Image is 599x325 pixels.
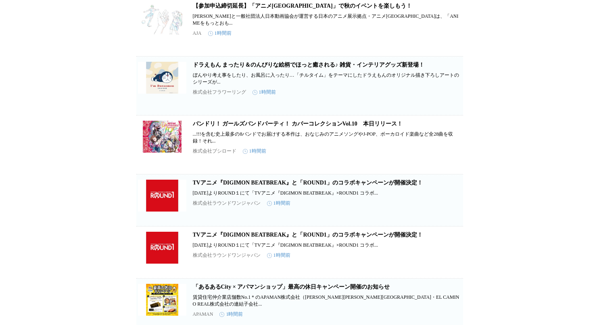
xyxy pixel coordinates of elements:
[193,190,461,197] p: [DATE]よりROUND１にて「TVアニメ『DIGIMON BEATBREAK』×ROUND1 コラボ...
[193,72,461,86] p: ぼんやり考え事をしたり、お風呂に入ったり…「チルタイム」をテーマにしたドラえもんのオリジナル描き下ろしアートのシリーズが...
[193,242,461,249] p: [DATE]よりROUND１にて「TVアニメ『DIGIMON BEATBREAK』×ROUND1 コラボ...
[193,3,412,9] a: 【参加申込締切延長】「アニメ[GEOGRAPHIC_DATA]」で秋のイベントを楽しもう！
[253,89,276,96] time: 1時間前
[138,179,186,212] img: TVアニメ『DIGIMON BEATBREAK』と「ROUND1」のコラボキャンペーンが開催決定！
[243,148,266,155] time: 1時間前
[219,311,243,318] time: 1時間前
[193,252,261,259] p: 株式会社ラウンドワンジャパン
[193,30,202,36] p: AJA
[193,311,213,317] p: APAMAN
[138,2,186,35] img: 【参加申込締切延長】「アニメ東京ステーション」で秋のイベントを楽しもう！
[193,62,424,68] a: ドラえもん まったり＆のんびりな絵柄でほっと癒される♪ 雑貨・インテリアグッズ新登場！
[138,61,186,94] img: ドラえもん まったり＆のんびりな絵柄でほっと癒される♪ 雑貨・インテリアグッズ新登場！
[193,89,246,96] p: 株式会社フラワーリング
[193,148,236,155] p: 株式会社ブシロード
[193,294,461,308] p: 賃貸住宅仲介業店舗数No.1＊のAPAMAN株式会社（[PERSON_NAME][PERSON_NAME][GEOGRAPHIC_DATA]・EL CAMINO REAL株式会社の連結子会社...
[267,252,290,259] time: 1時間前
[193,13,461,27] p: [PERSON_NAME]と一般社団法人日本動画協会が運営する日本のアニメ展示拠点・アニメ[GEOGRAPHIC_DATA]は、「ANIMEをもっとおも...
[138,120,186,153] img: バンドリ！ ガールズバンドパーティ！ カバーコレクションVol.10 本日リリース！
[193,232,423,238] a: TVアニメ『DIGIMON BEATBREAK』と「ROUND1」のコラボキャンペーンが開催決定！
[193,131,461,145] p: ...!!!を含む史上最多の8バンドでお届けする本作は、おなじみのアニメソングやJ-POP、ボーカロイド楽曲など全28曲を収録！それ...
[138,231,186,264] img: TVアニメ『DIGIMON BEATBREAK』と「ROUND1」のコラボキャンペーンが開催決定！
[267,200,290,207] time: 1時間前
[193,180,423,186] a: TVアニメ『DIGIMON BEATBREAK』と「ROUND1」のコラボキャンペーンが開催決定！
[193,200,261,207] p: 株式会社ラウンドワンジャパン
[193,284,390,290] a: 「あるあるCity × アパマンショップ」最高の休日キャンペーン開催のお知らせ
[208,30,232,37] time: 1時間前
[138,283,186,316] img: 「あるあるCity × アパマンショップ」最高の休日キャンペーン開催のお知らせ
[193,121,403,127] a: バンドリ！ ガールズバンドパーティ！ カバーコレクションVol.10 本日リリース！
